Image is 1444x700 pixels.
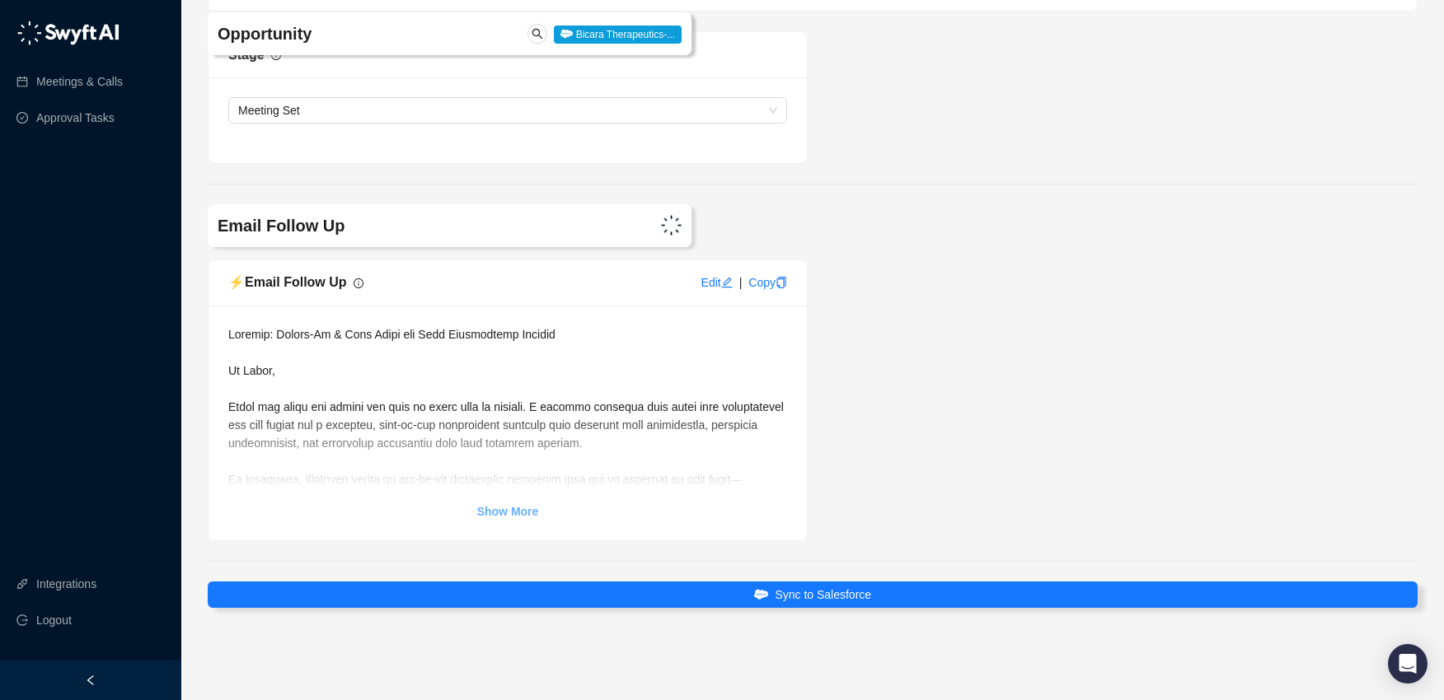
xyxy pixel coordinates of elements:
[208,581,1418,608] button: Sync to Salesforce
[228,273,347,292] h5: ⚡️ Email Follow Up
[721,277,733,288] span: edit
[36,567,96,600] a: Integrations
[218,22,484,45] h4: Opportunity
[218,214,484,237] h4: Email Follow Up
[775,586,871,604] span: Sync to Salesforce
[748,276,787,289] a: Copy
[36,101,115,134] a: Approval Tasks
[701,276,733,289] a: Edit
[776,277,787,288] span: copy
[554,26,682,44] span: Bicara Therapeutics-...
[354,278,363,288] span: info-circle
[271,50,281,60] span: info-circle
[532,28,543,40] span: search
[661,215,682,236] img: Swyft Logo
[36,65,123,98] a: Meetings & Calls
[1388,644,1428,684] div: Open Intercom Messenger
[739,273,743,292] div: |
[16,21,120,45] img: logo-05li4sbe.png
[238,98,777,123] span: Meeting Set
[554,27,682,40] a: Bicara Therapeutics-...
[477,505,539,518] strong: Show More
[16,614,28,626] span: logout
[36,604,72,637] span: Logout
[85,674,96,686] span: left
